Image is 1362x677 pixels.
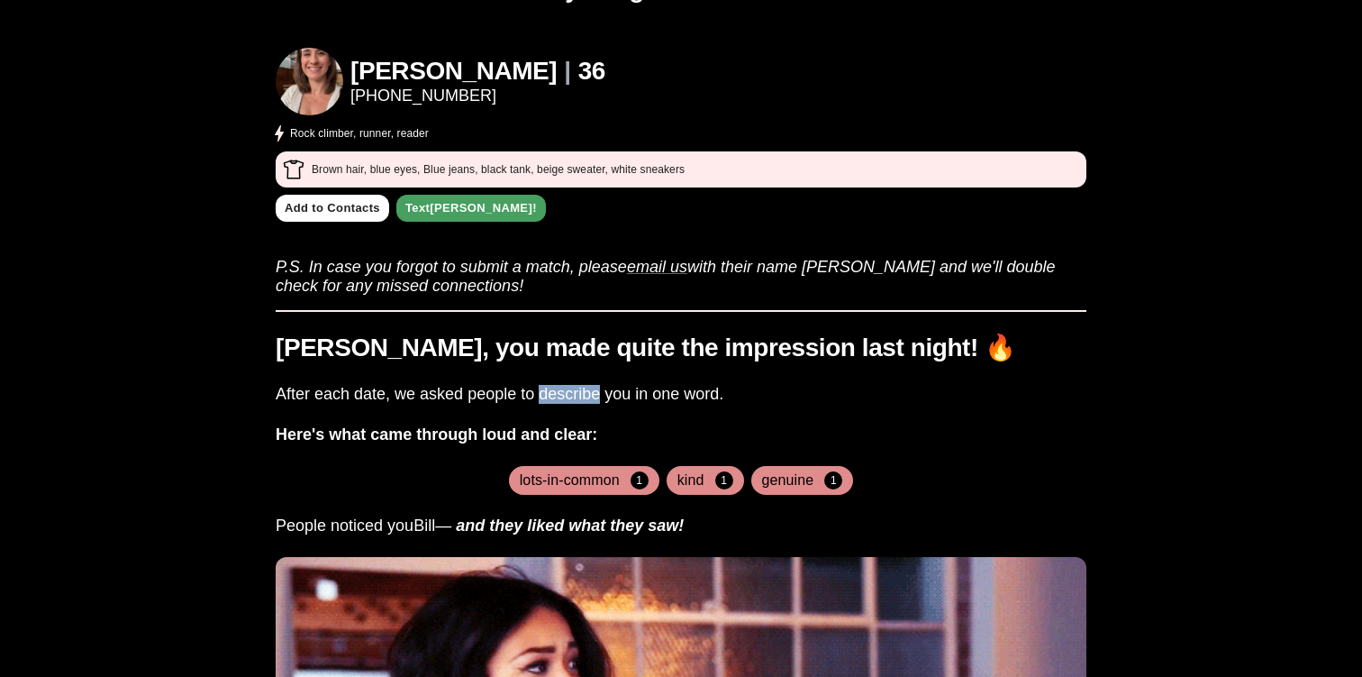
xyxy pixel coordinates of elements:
h3: People noticed you Bill — [276,517,1086,535]
i: and they liked what they saw! [456,517,684,535]
a: email us [627,258,687,276]
p: Rock climber, runner, reader [290,125,429,142]
span: 1 [824,471,842,489]
a: Add to Contacts [276,195,389,223]
h4: kind [677,471,704,489]
h4: genuine [762,471,814,489]
i: P.S. In case you forgot to submit a match, please with their name [PERSON_NAME] and we'll double ... [276,258,1056,295]
h3: After each date, we asked people to describe you in one word. [276,385,1086,404]
a: Text[PERSON_NAME]! [396,195,546,223]
p: Brown hair, blue eyes , Blue jeans, black tank, beige sweater, white sneakers [312,161,685,178]
h1: | [564,57,570,87]
span: 1 [631,471,649,489]
h3: Here's what came through loud and clear: [276,425,1086,444]
img: Alicia [276,48,343,115]
h1: 36 [578,57,605,87]
a: [PHONE_NUMBER] [350,87,605,105]
span: 1 [715,471,733,489]
h1: [PERSON_NAME], you made quite the impression last night! 🔥 [276,334,1086,363]
h1: [PERSON_NAME] [350,57,557,87]
h4: lots-in-common [520,471,620,489]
